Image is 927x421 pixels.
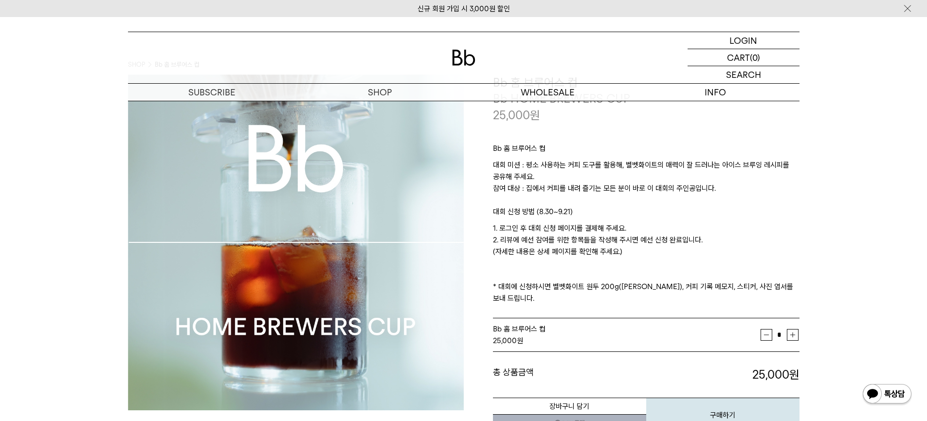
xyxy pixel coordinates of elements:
button: 장바구니 담기 [493,398,646,415]
span: Bb 홈 브루어스 컵 [493,325,545,333]
img: 카카오톡 채널 1:1 채팅 버튼 [862,383,912,406]
span: 원 [530,108,540,122]
p: Bb 홈 브루어스 컵 [493,143,800,159]
strong: 25,000 [493,336,517,345]
p: LOGIN [729,32,757,49]
p: (0) [750,49,760,66]
div: 원 [493,335,761,347]
strong: 25,000 [752,367,800,382]
a: LOGIN [688,32,800,49]
p: SEARCH [726,66,761,83]
img: Bb 홈 브루어스 컵 [128,74,464,410]
a: SHOP [296,84,464,101]
p: CART [727,49,750,66]
p: 25,000 [493,107,540,124]
p: 1. 로그인 후 대회 신청 페이지를 결제해 주세요. 2. 리뷰에 예선 참여를 위한 항목들을 작성해 주시면 예선 신청 완료입니다. (자세한 내용은 상세 페이지를 확인해 주세요.... [493,222,800,304]
a: SUBSCRIBE [128,84,296,101]
p: 대회 미션 : 평소 사용하는 커피 도구를 활용해, 벨벳화이트의 매력이 잘 드러나는 아이스 브루잉 레시피를 공유해 주세요. 참여 대상 : 집에서 커피를 내려 즐기는 모든 분이 ... [493,159,800,206]
img: 로고 [452,50,475,66]
a: CART (0) [688,49,800,66]
dt: 총 상품금액 [493,366,646,383]
button: 증가 [787,329,799,341]
button: 감소 [761,329,772,341]
p: INFO [632,84,800,101]
p: 대회 신청 방법 (8.30~9.21) [493,206,800,222]
b: 원 [789,367,800,382]
a: 신규 회원 가입 시 3,000원 할인 [418,4,510,13]
p: WHOLESALE [464,84,632,101]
